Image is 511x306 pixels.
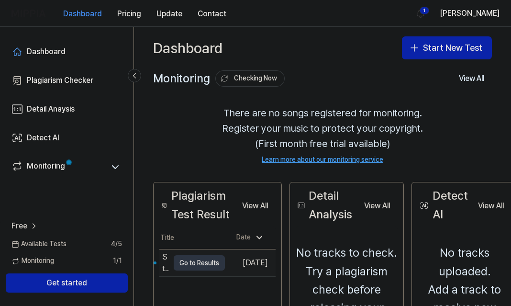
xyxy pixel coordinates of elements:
a: Dashboard [6,40,128,63]
button: Update [149,4,190,23]
button: Pricing [110,4,149,23]
span: Available Tests [11,239,67,249]
span: Monitoring [11,256,54,266]
button: Get started [6,273,128,293]
button: Contact [190,4,234,23]
a: Update [149,0,190,27]
div: Detail Analysis [296,187,356,224]
div: Monitoring [27,160,65,174]
div: Plagiarism Checker [27,75,93,86]
a: Plagiarism Checker [6,69,128,92]
button: View All [234,196,276,215]
th: Title [159,227,225,249]
a: Learn more about our monitoring service [262,155,383,165]
span: Free [11,220,27,232]
button: Checking Now [215,70,285,87]
a: View All [356,195,398,215]
img: logo [11,10,46,17]
button: Start New Test [402,36,492,59]
div: There are no songs registered for monitoring. Register your music to protect your copyright. (Fir... [153,94,492,176]
div: Plagiarism Test Result [159,187,234,224]
div: String Quartet in A Minor Op1 [162,251,169,274]
div: Detail Anaysis [27,103,75,115]
a: Detect AI [6,126,128,149]
div: Detect AI [418,187,470,224]
div: 1 [420,7,429,14]
div: Dashboard [27,46,66,57]
a: Detail Anaysis [6,98,128,121]
button: View All [451,69,492,88]
div: Detect AI [27,132,59,144]
button: View All [356,196,398,215]
span: 1 / 1 [113,256,122,266]
div: Date [233,230,268,245]
div: Dashboard [153,36,222,59]
button: 알림1 [413,6,428,21]
button: Go to Results [174,255,225,271]
div: Monitoring [153,69,285,88]
a: Free [11,220,39,232]
button: Dashboard [56,4,110,23]
button: [PERSON_NAME] [440,8,500,19]
a: View All [234,195,276,215]
span: 4 / 5 [111,239,122,249]
img: 알림 [415,8,426,19]
td: [DATE] [225,249,276,277]
a: Monitoring [11,160,105,174]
